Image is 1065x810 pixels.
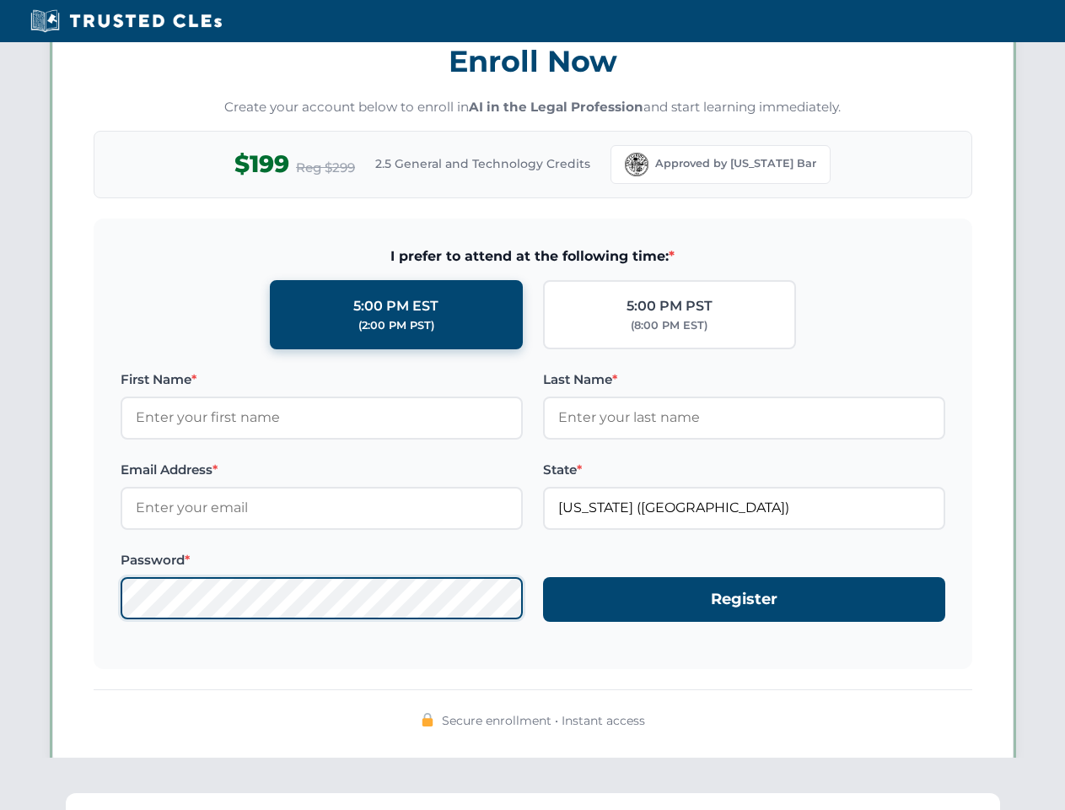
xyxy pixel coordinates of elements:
[627,295,713,317] div: 5:00 PM PST
[121,370,523,390] label: First Name
[94,98,972,117] p: Create your account below to enroll in and start learning immediately.
[543,397,945,439] input: Enter your last name
[543,370,945,390] label: Last Name
[94,35,972,88] h3: Enroll Now
[625,153,648,176] img: Florida Bar
[353,295,438,317] div: 5:00 PM EST
[631,317,707,334] div: (8:00 PM EST)
[421,713,434,726] img: 🔒
[442,711,645,730] span: Secure enrollment • Instant access
[121,460,523,480] label: Email Address
[121,246,945,267] span: I prefer to attend at the following time:
[655,155,816,172] span: Approved by [US_STATE] Bar
[358,317,434,334] div: (2:00 PM PST)
[25,8,227,34] img: Trusted CLEs
[543,460,945,480] label: State
[121,550,523,570] label: Password
[469,99,643,115] strong: AI in the Legal Profession
[121,397,523,439] input: Enter your first name
[543,577,945,622] button: Register
[121,487,523,529] input: Enter your email
[234,145,289,183] span: $199
[375,154,590,173] span: 2.5 General and Technology Credits
[543,487,945,529] input: Florida (FL)
[296,158,355,178] span: Reg $299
